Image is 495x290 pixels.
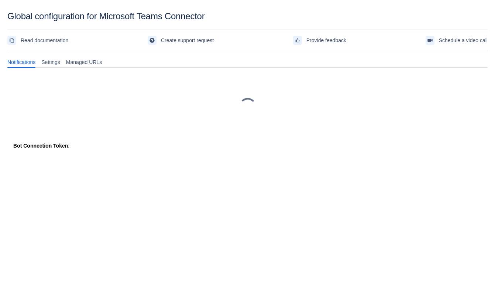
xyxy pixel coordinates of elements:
strong: Bot Connection Token [13,143,68,149]
a: Read documentation [7,34,68,46]
span: documentation [9,37,15,43]
div: Global configuration for Microsoft Teams Connector [7,11,488,21]
span: Managed URLs [66,58,102,66]
span: videoCall [427,37,433,43]
span: Schedule a video call [439,34,488,46]
span: Provide feedback [306,34,346,46]
span: Read documentation [21,34,68,46]
span: feedback [295,37,300,43]
span: Settings [41,58,60,66]
span: support [149,37,155,43]
span: Notifications [7,58,35,66]
span: Create support request [161,34,214,46]
div: : [13,142,482,149]
a: Schedule a video call [426,34,488,46]
a: Provide feedback [293,34,346,46]
a: Create support request [148,34,214,46]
